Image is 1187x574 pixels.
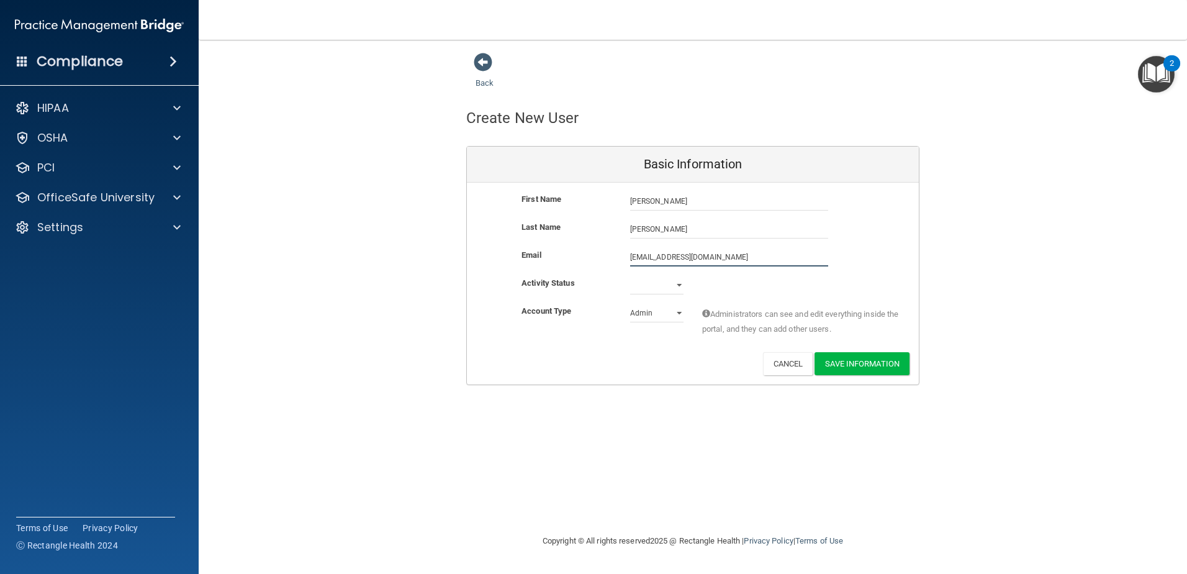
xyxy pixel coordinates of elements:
[521,222,561,232] b: Last Name
[15,130,181,145] a: OSHA
[744,536,793,545] a: Privacy Policy
[763,352,813,375] button: Cancel
[37,190,155,205] p: OfficeSafe University
[795,536,843,545] a: Terms of Use
[702,307,900,337] span: Administrators can see and edit everything inside the portal, and they can add other users.
[521,194,561,204] b: First Name
[1170,63,1174,80] div: 2
[467,147,919,183] div: Basic Information
[521,250,541,260] b: Email
[1138,56,1175,93] button: Open Resource Center, 2 new notifications
[37,130,68,145] p: OSHA
[972,486,1172,535] iframe: Drift Widget Chat Controller
[37,101,69,116] p: HIPAA
[521,278,575,288] b: Activity Status
[37,53,123,70] h4: Compliance
[466,110,579,126] h4: Create New User
[15,220,181,235] a: Settings
[15,190,181,205] a: OfficeSafe University
[466,521,919,561] div: Copyright © All rights reserved 2025 @ Rectangle Health | |
[37,160,55,175] p: PCI
[37,220,83,235] p: Settings
[476,63,494,88] a: Back
[15,160,181,175] a: PCI
[815,352,909,375] button: Save Information
[83,522,138,534] a: Privacy Policy
[521,306,571,316] b: Account Type
[15,101,181,116] a: HIPAA
[16,539,118,552] span: Ⓒ Rectangle Health 2024
[16,522,68,534] a: Terms of Use
[15,13,184,38] img: PMB logo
